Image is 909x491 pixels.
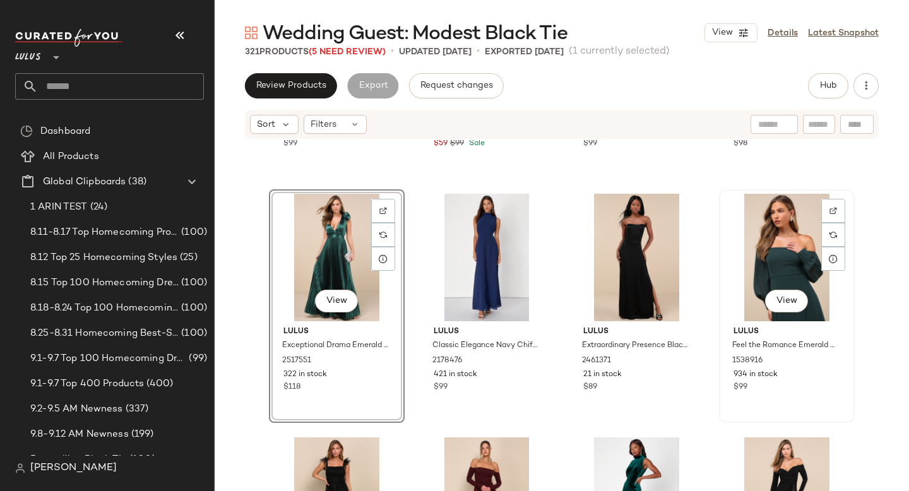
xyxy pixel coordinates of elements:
[15,29,122,47] img: cfy_white_logo.C9jOOHJF.svg
[775,296,797,306] span: View
[88,200,108,215] span: (24)
[283,138,297,150] span: $99
[829,207,837,215] img: svg%3e
[20,125,33,138] img: svg%3e
[15,43,41,66] span: Lulus
[583,326,690,338] span: Lulus
[399,45,472,59] p: updated [DATE]
[420,81,493,91] span: Request changes
[245,27,258,39] img: svg%3e
[245,73,337,98] button: Review Products
[30,200,88,215] span: 1 ARIN TEST
[282,355,311,367] span: 2517551
[144,377,173,391] span: (400)
[732,355,763,367] span: 1538916
[434,326,540,338] span: Lulus
[582,355,611,367] span: 2461371
[379,231,387,239] img: svg%3e
[245,47,259,57] span: 321
[30,225,179,240] span: 8.11-8.17 Top Homecoming Product
[309,47,386,57] span: (5 Need Review)
[434,369,477,381] span: 421 in stock
[273,194,400,321] img: 12162921_2517551.jpg
[768,27,798,40] a: Details
[257,118,275,131] span: Sort
[379,207,387,215] img: svg%3e
[15,463,25,473] img: svg%3e
[126,175,146,189] span: (38)
[711,28,733,38] span: View
[311,118,336,131] span: Filters
[704,23,757,42] button: View
[127,453,155,467] span: (100)
[179,301,207,316] span: (100)
[583,138,597,150] span: $99
[123,402,149,417] span: (337)
[432,340,539,352] span: Classic Elegance Navy Chiffon Sleeveless Mock Neck Maxi Dress
[30,276,179,290] span: 8.15 Top 100 Homecoming Dresses
[734,138,747,150] span: $98
[129,427,154,442] span: (199)
[326,296,347,306] span: View
[808,73,848,98] button: Hub
[434,382,448,393] span: $99
[30,301,179,316] span: 8.18-8.24 Top 100 Homecoming Dresses
[432,355,462,367] span: 2178476
[582,340,689,352] span: Extraordinary Presence Black Satin Strapless Maxi Dress
[734,326,840,338] span: Lulus
[256,81,326,91] span: Review Products
[40,124,90,139] span: Dashboard
[30,352,186,366] span: 9.1-9.7 Top 100 Homecoming Dresses
[179,276,207,290] span: (100)
[263,21,567,47] span: Wedding Guest: Modest Black Tie
[764,290,807,312] button: View
[391,44,394,59] span: •
[177,251,198,265] span: (25)
[808,27,879,40] a: Latest Snapshot
[179,225,207,240] span: (100)
[477,44,480,59] span: •
[186,352,207,366] span: (99)
[819,81,837,91] span: Hub
[732,340,839,352] span: Feel the Romance Emerald Green Off-the-Shoulder Maxi Dress
[30,461,117,476] span: [PERSON_NAME]
[245,45,386,59] div: Products
[583,369,622,381] span: 21 in stock
[424,194,550,321] img: 10686901_2178476.jpg
[573,194,700,321] img: 12132221_2461371.jpg
[30,251,177,265] span: 8.12 Top 25 Homecoming Styles
[723,194,850,321] img: 1538916_2_01_hero_Retakes.jpg
[829,231,837,239] img: svg%3e
[583,382,597,393] span: $89
[43,175,126,189] span: Global Clipboards
[409,73,504,98] button: Request changes
[30,402,123,417] span: 9.2-9.5 AM Newness
[282,340,389,352] span: Exceptional Drama Emerald Satin Lace-Up Pleated Maxi Dress
[734,382,747,393] span: $99
[466,139,485,148] span: Sale
[450,138,464,150] span: $99
[30,377,144,391] span: 9.1-9.7 Top 400 Products
[315,290,358,312] button: View
[734,369,778,381] span: 934 in stock
[30,326,179,341] span: 8.25-8.31 Homecoming Best-Sellers
[30,453,127,467] span: Bestselling Black Tie
[43,150,99,164] span: All Products
[434,138,448,150] span: $59
[569,44,670,59] span: (1 currently selected)
[485,45,564,59] p: Exported [DATE]
[30,427,129,442] span: 9.8-9.12 AM Newness
[179,326,207,341] span: (100)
